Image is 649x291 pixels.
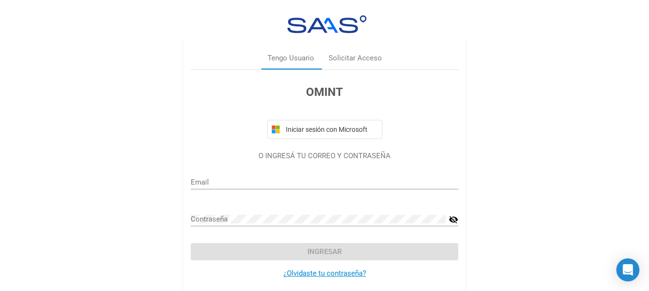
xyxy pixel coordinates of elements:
[191,83,458,101] h3: OMINT
[268,53,314,64] div: Tengo Usuario
[616,258,639,281] div: Open Intercom Messenger
[284,126,378,133] span: Iniciar sesión con Microsoft
[449,214,458,225] mat-icon: visibility_off
[191,243,458,260] button: Ingresar
[267,120,382,139] button: Iniciar sesión con Microsoft
[283,269,366,278] a: ¿Olvidaste tu contraseña?
[307,247,342,256] span: Ingresar
[191,151,458,162] p: O INGRESÁ TU CORREO Y CONTRASEÑA
[329,53,382,64] div: Solicitar Acceso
